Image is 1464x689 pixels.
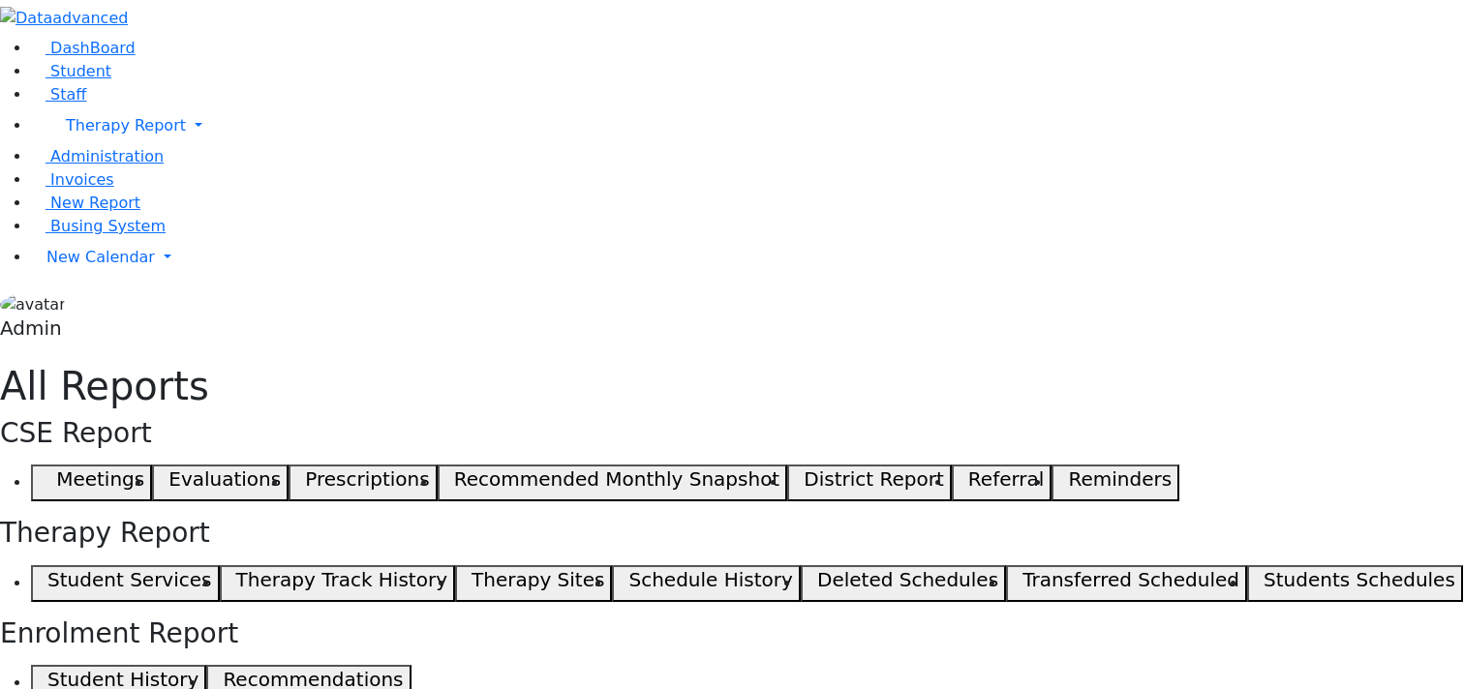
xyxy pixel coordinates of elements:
[454,467,779,491] h5: Recommended Monthly Snapshot
[952,464,1052,501] button: Referral
[1068,467,1172,491] h5: Reminders
[152,464,289,501] button: Evaluations
[629,568,793,591] h5: Schedule History
[1052,464,1179,501] button: Reminders
[801,565,1006,602] button: Deleted Schedules
[1006,565,1247,602] button: Transferred Scheduled
[31,170,114,189] a: Invoices
[50,147,164,165] span: Administration
[289,464,437,501] button: Prescriptions
[438,464,788,501] button: Recommended Monthly Snapshot
[804,467,944,491] h5: District Report
[50,170,114,189] span: Invoices
[220,565,455,602] button: Therapy Track History
[50,62,111,80] span: Student
[31,62,111,80] a: Student
[968,467,1045,491] h5: Referral
[31,85,86,104] a: Staff
[236,568,447,591] h5: Therapy Track History
[1247,565,1463,602] button: Students Schedules
[66,116,186,135] span: Therapy Report
[31,217,166,235] a: Busing System
[46,248,155,266] span: New Calendar
[472,568,604,591] h5: Therapy Sites
[1022,568,1239,591] h5: Transferred Scheduled
[47,568,211,591] h5: Student Services
[31,464,152,501] button: Meetings
[50,194,140,212] span: New Report
[31,106,1464,145] a: Therapy Report
[455,565,612,602] button: Therapy Sites
[31,39,136,57] a: DashBoard
[31,194,140,212] a: New Report
[50,85,86,104] span: Staff
[56,467,144,491] h5: Meetings
[31,238,1464,277] a: New Calendar
[31,147,164,165] a: Administration
[1264,568,1455,591] h5: Students Schedules
[817,568,998,591] h5: Deleted Schedules
[50,39,136,57] span: DashBoard
[787,464,952,501] button: District Report
[305,467,429,491] h5: Prescriptions
[31,565,220,602] button: Student Services
[50,217,166,235] span: Busing System
[168,467,281,491] h5: Evaluations
[612,565,800,602] button: Schedule History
